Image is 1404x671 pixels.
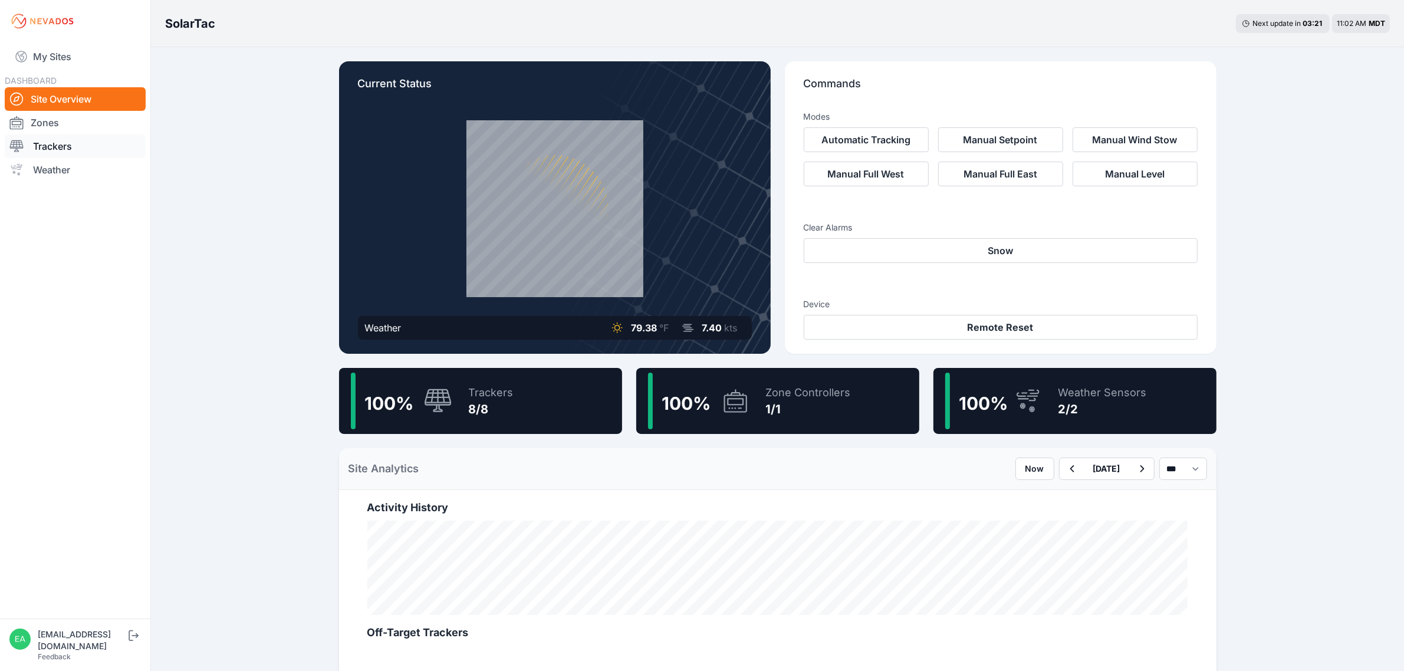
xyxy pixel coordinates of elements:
[804,75,1198,101] p: Commands
[38,629,126,652] div: [EMAIL_ADDRESS][DOMAIN_NAME]
[804,238,1198,263] button: Snow
[5,87,146,111] a: Site Overview
[636,368,919,434] a: 100%Zone Controllers1/1
[632,322,657,334] span: 79.38
[348,461,419,477] h2: Site Analytics
[5,75,57,85] span: DASHBOARD
[1058,401,1147,417] div: 2/2
[469,401,514,417] div: 8/8
[938,127,1063,152] button: Manual Setpoint
[165,15,215,32] h3: SolarTac
[5,111,146,134] a: Zones
[1073,127,1198,152] button: Manual Wind Stow
[5,158,146,182] a: Weather
[766,384,851,401] div: Zone Controllers
[804,222,1198,233] h3: Clear Alarms
[1058,384,1147,401] div: Weather Sensors
[1252,19,1301,28] span: Next update in
[5,134,146,158] a: Trackers
[367,499,1188,516] h2: Activity History
[804,298,1198,310] h3: Device
[804,127,929,152] button: Automatic Tracking
[339,368,622,434] a: 100%Trackers8/8
[469,384,514,401] div: Trackers
[367,624,1188,641] h2: Off-Target Trackers
[365,393,414,414] span: 100 %
[1369,19,1385,28] span: MDT
[660,322,669,334] span: °F
[1337,19,1366,28] span: 11:02 AM
[725,322,738,334] span: kts
[1084,458,1130,479] button: [DATE]
[804,111,830,123] h3: Modes
[1073,162,1198,186] button: Manual Level
[1303,19,1324,28] div: 03 : 21
[938,162,1063,186] button: Manual Full East
[959,393,1008,414] span: 100 %
[1015,458,1054,480] button: Now
[165,8,215,39] nav: Breadcrumb
[365,321,402,335] div: Weather
[702,322,722,334] span: 7.40
[9,12,75,31] img: Nevados
[804,315,1198,340] button: Remote Reset
[804,162,929,186] button: Manual Full West
[5,42,146,71] a: My Sites
[38,652,71,661] a: Feedback
[9,629,31,650] img: eamon@nevados.solar
[662,393,711,414] span: 100 %
[766,401,851,417] div: 1/1
[933,368,1216,434] a: 100%Weather Sensors2/2
[358,75,752,101] p: Current Status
